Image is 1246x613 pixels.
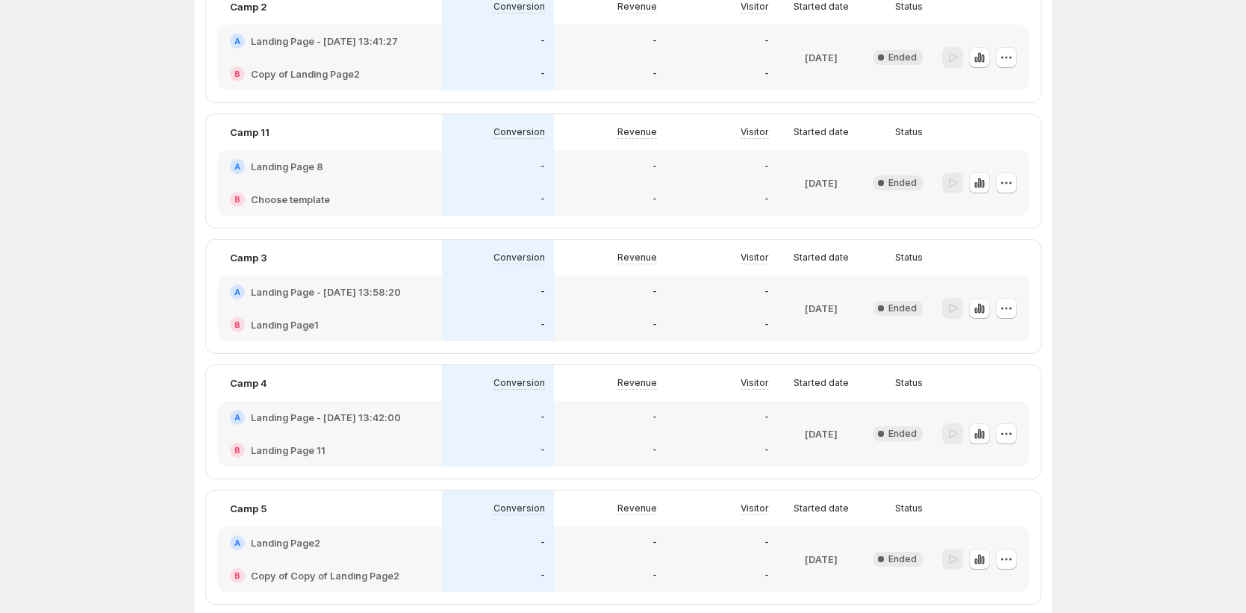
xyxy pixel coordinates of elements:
[888,302,917,314] span: Ended
[230,376,267,390] p: Camp 4
[764,193,769,205] p: -
[234,195,240,204] h2: B
[652,68,657,80] p: -
[617,502,657,514] p: Revenue
[617,252,657,264] p: Revenue
[541,319,545,331] p: -
[764,35,769,47] p: -
[234,320,240,329] h2: B
[541,35,545,47] p: -
[234,37,240,46] h2: A
[805,50,838,65] p: [DATE]
[617,126,657,138] p: Revenue
[794,126,849,138] p: Started date
[794,252,849,264] p: Started date
[251,192,330,207] h2: Choose template
[541,161,545,172] p: -
[541,286,545,298] p: -
[234,287,240,296] h2: A
[764,411,769,423] p: -
[805,426,838,441] p: [DATE]
[251,66,360,81] h2: Copy of Landing Page2
[764,68,769,80] p: -
[888,428,917,440] span: Ended
[764,537,769,549] p: -
[741,1,769,13] p: Visitor
[230,125,270,140] p: Camp 11
[764,444,769,456] p: -
[652,35,657,47] p: -
[895,126,923,138] p: Status
[895,377,923,389] p: Status
[251,317,319,332] h2: Landing Page1
[888,553,917,565] span: Ended
[493,252,545,264] p: Conversion
[251,34,398,49] h2: Landing Page - [DATE] 13:41:27
[888,52,917,63] span: Ended
[493,1,545,13] p: Conversion
[251,443,325,458] h2: Landing Page 11
[652,537,657,549] p: -
[652,161,657,172] p: -
[741,502,769,514] p: Visitor
[230,501,267,516] p: Camp 5
[741,126,769,138] p: Visitor
[652,444,657,456] p: -
[234,446,240,455] h2: B
[805,552,838,567] p: [DATE]
[895,1,923,13] p: Status
[794,1,849,13] p: Started date
[541,411,545,423] p: -
[805,175,838,190] p: [DATE]
[251,284,401,299] h2: Landing Page - [DATE] 13:58:20
[895,502,923,514] p: Status
[764,319,769,331] p: -
[617,377,657,389] p: Revenue
[617,1,657,13] p: Revenue
[251,159,323,174] h2: Landing Page 8
[234,571,240,580] h2: B
[541,444,545,456] p: -
[652,319,657,331] p: -
[234,69,240,78] h2: B
[541,537,545,549] p: -
[230,250,267,265] p: Camp 3
[764,570,769,582] p: -
[652,411,657,423] p: -
[652,570,657,582] p: -
[493,126,545,138] p: Conversion
[251,410,401,425] h2: Landing Page - [DATE] 13:42:00
[251,535,320,550] h2: Landing Page2
[652,286,657,298] p: -
[805,301,838,316] p: [DATE]
[541,68,545,80] p: -
[493,377,545,389] p: Conversion
[764,286,769,298] p: -
[741,252,769,264] p: Visitor
[741,377,769,389] p: Visitor
[541,193,545,205] p: -
[895,252,923,264] p: Status
[794,502,849,514] p: Started date
[794,377,849,389] p: Started date
[541,570,545,582] p: -
[493,502,545,514] p: Conversion
[234,538,240,547] h2: A
[888,177,917,189] span: Ended
[234,162,240,171] h2: A
[251,568,399,583] h2: Copy of Copy of Landing Page2
[652,193,657,205] p: -
[234,413,240,422] h2: A
[764,161,769,172] p: -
